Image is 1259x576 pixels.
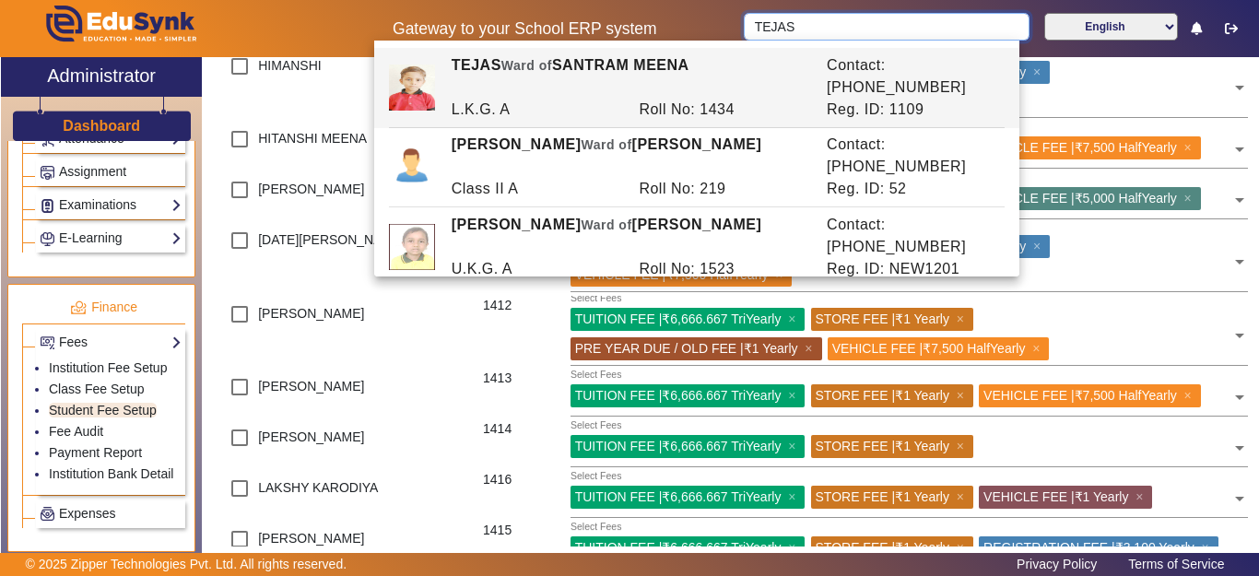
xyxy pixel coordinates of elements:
[212,296,474,369] div: [PERSON_NAME]
[49,466,173,481] a: Institution Bank Detail
[629,178,818,200] div: Roll No: 219
[47,65,156,87] h2: Administrator
[1135,489,1147,504] span: ×
[389,144,435,190] img: profile.png
[1184,191,1196,206] span: ×
[63,117,140,135] h3: Dashboard
[957,540,969,555] span: ×
[1184,388,1196,403] span: ×
[1033,65,1045,79] span: ×
[49,424,103,439] a: Fee Audit
[1202,540,1214,555] span: ×
[983,140,1177,155] span: VEHICLE FEE | ₹7,500 HalfYearly
[212,521,474,571] div: [PERSON_NAME]
[983,388,1177,403] span: VEHICLE FEE | ₹7,500 HalfYearly
[983,489,1128,504] span: VEHICLE FEE | ₹1 Yearly
[49,360,167,375] a: Institution Fee Setup
[1184,140,1196,155] span: ×
[1032,341,1044,356] span: ×
[441,99,629,121] div: L.K.G. A
[441,54,817,99] div: TEJAS SANTRAM MEENA
[957,439,969,453] span: ×
[474,470,561,521] div: 1416
[788,489,800,504] span: ×
[441,178,629,200] div: Class II A
[441,214,817,258] div: [PERSON_NAME] [PERSON_NAME]
[818,134,1006,178] div: Contact: [PHONE_NUMBER]
[1007,552,1106,576] a: Privacy Policy
[474,419,561,470] div: 1414
[59,164,126,179] span: Assignment
[1033,239,1045,253] span: ×
[40,503,182,524] a: Expenses
[571,292,621,307] div: Select Fees
[212,121,474,171] div: HITANSHI MEENA
[441,134,817,178] div: [PERSON_NAME] [PERSON_NAME]
[49,445,142,460] a: Payment Report
[818,258,1006,280] div: Reg. ID: NEW1201
[575,341,798,356] span: PRE YEAR DUE / OLD FEE | ₹1 Yearly
[22,298,185,317] p: Finance
[389,224,435,270] img: 65d49b9f-f531-44e8-bc6a-82fa2e1ba5a3
[581,137,631,152] span: Ward of
[212,222,474,295] div: [DATE][PERSON_NAME]
[805,341,817,356] span: ×
[474,521,561,571] div: 1415
[818,99,1006,121] div: Reg. ID: 1109
[816,388,949,403] span: STORE FEE | ₹1 Yearly
[212,470,474,521] div: LAKSHY KARODIYA
[501,58,552,73] span: Ward of
[1119,552,1233,576] a: Terms of Service
[571,469,621,484] div: Select Fees
[629,99,818,121] div: Roll No: 1434
[571,368,621,382] div: Select Fees
[581,217,631,232] span: Ward of
[571,418,621,433] div: Select Fees
[62,116,141,135] a: Dashboard
[1,57,202,97] a: Administrator
[983,540,1194,555] span: REGISTRATION FEE | ₹3,100 Yearly
[575,489,782,504] span: TUITION FEE | ₹6,666.667 TriYearly
[983,191,1177,206] span: VEHICLE FEE | ₹5,000 HalfYearly
[744,13,1029,41] input: Search
[816,312,949,326] span: STORE FEE | ₹1 Yearly
[788,312,800,326] span: ×
[474,296,561,369] div: 1412
[818,214,1006,258] div: Contact: [PHONE_NUMBER]
[441,258,629,280] div: U.K.G. A
[816,540,949,555] span: STORE FEE | ₹1 Yearly
[957,312,969,326] span: ×
[571,520,621,535] div: Select Fees
[389,65,435,111] img: 0f9f733a-e428-47bd-b707-7a9736a00626
[788,388,800,403] span: ×
[212,48,474,121] div: HIMANSHI
[832,341,1026,356] span: VEHICLE FEE | ₹7,500 HalfYearly
[629,258,818,280] div: Roll No: 1523
[788,439,800,453] span: ×
[816,439,949,453] span: STORE FEE | ₹1 Yearly
[41,507,54,521] img: Payroll.png
[41,166,54,180] img: Assignments.png
[818,178,1006,200] div: Reg. ID: 52
[26,555,347,574] p: © 2025 Zipper Technologies Pvt. Ltd. All rights reserved.
[325,19,725,39] h5: Gateway to your School ERP system
[474,369,561,419] div: 1413
[957,388,969,403] span: ×
[818,54,1006,99] div: Contact: [PHONE_NUMBER]
[575,388,782,403] span: TUITION FEE | ₹6,666.667 TriYearly
[49,382,145,396] a: Class Fee Setup
[40,161,182,182] a: Assignment
[575,540,782,555] span: TUITION FEE | ₹6,666.667 TriYearly
[212,369,474,419] div: [PERSON_NAME]
[212,171,474,222] div: [PERSON_NAME]
[70,300,87,316] img: finance.png
[816,489,949,504] span: STORE FEE | ₹1 Yearly
[957,489,969,504] span: ×
[59,506,115,521] span: Expenses
[788,540,800,555] span: ×
[212,419,474,470] div: [PERSON_NAME]
[575,312,782,326] span: TUITION FEE | ₹6,666.667 TriYearly
[575,439,782,453] span: TUITION FEE | ₹6,666.667 TriYearly
[49,403,157,417] a: Student Fee Setup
